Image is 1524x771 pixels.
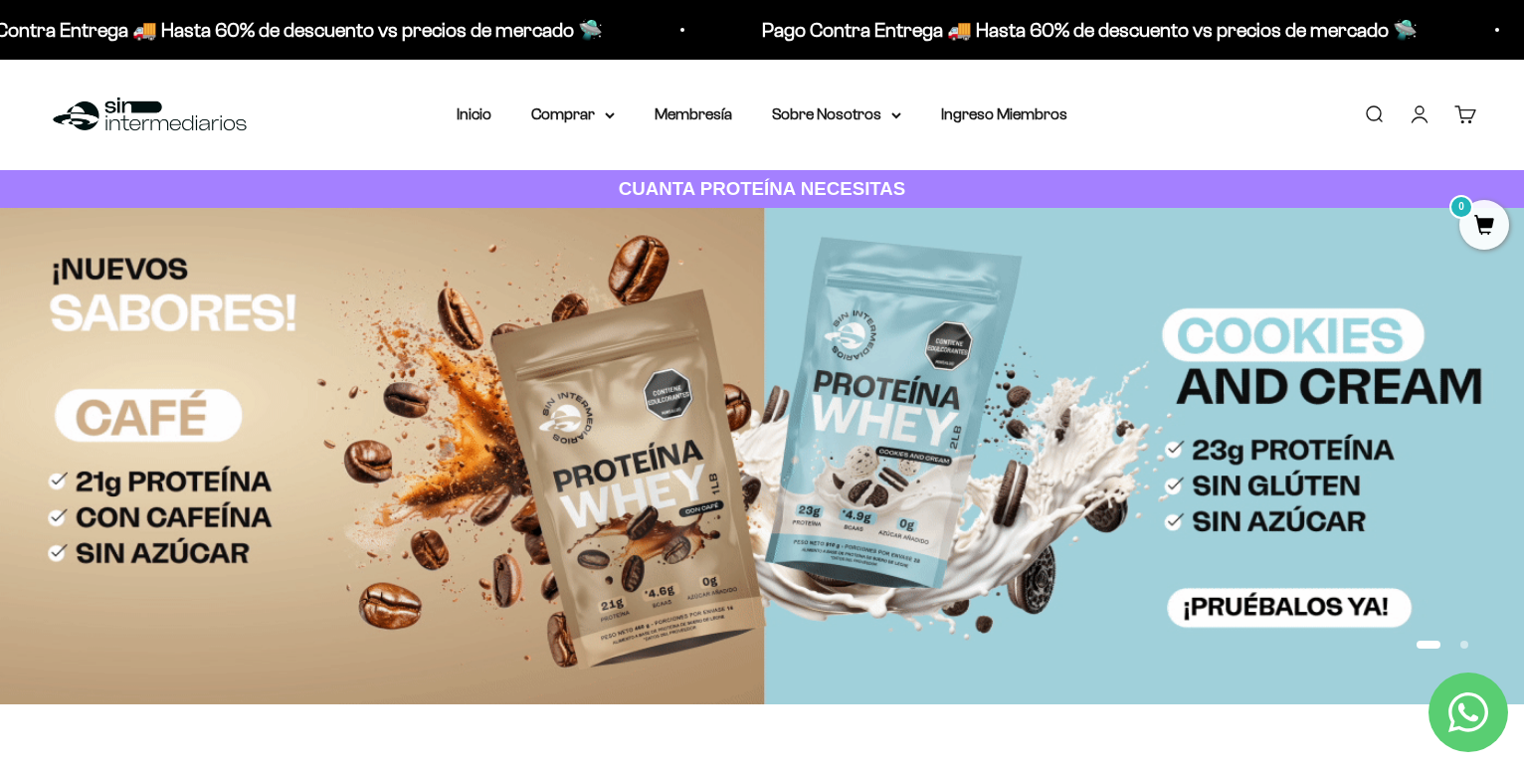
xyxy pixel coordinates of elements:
mark: 0 [1449,195,1473,219]
a: Membresía [655,105,732,122]
p: Pago Contra Entrega 🚚 Hasta 60% de descuento vs precios de mercado 🛸 [762,14,1418,46]
a: 0 [1459,216,1509,238]
strong: CUANTA PROTEÍNA NECESITAS [619,178,906,199]
a: Ingreso Miembros [941,105,1067,122]
summary: Comprar [531,101,615,127]
a: Inicio [457,105,491,122]
summary: Sobre Nosotros [772,101,901,127]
